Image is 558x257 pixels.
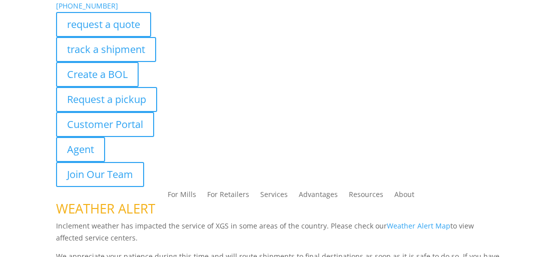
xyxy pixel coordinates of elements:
[56,37,156,62] a: track a shipment
[260,191,288,202] a: Services
[56,220,502,251] p: Inclement weather has impacted the service of XGS in some areas of the country. Please check our ...
[349,191,383,202] a: Resources
[56,1,118,10] a: [PHONE_NUMBER]
[168,191,196,202] a: For Mills
[56,199,155,217] span: WEATHER ALERT
[56,112,154,137] a: Customer Portal
[56,137,105,162] a: Agent
[56,62,139,87] a: Create a BOL
[207,191,249,202] a: For Retailers
[56,87,157,112] a: Request a pickup
[387,221,450,230] a: Weather Alert Map
[56,162,144,187] a: Join Our Team
[299,191,338,202] a: Advantages
[394,191,414,202] a: About
[56,12,151,37] a: request a quote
